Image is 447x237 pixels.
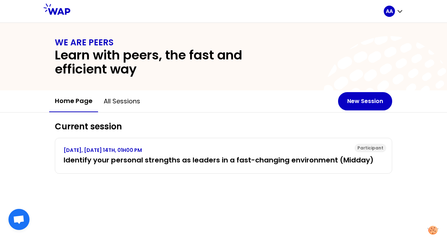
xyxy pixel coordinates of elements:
[8,209,30,230] div: Open chat
[55,121,392,132] h2: Current session
[64,147,383,154] p: [DATE], [DATE] 14TH, 01H00 PM
[386,8,393,15] p: AA
[55,48,291,76] h2: Learn with peers, the fast and efficient way
[64,147,383,165] a: [DATE], [DATE] 14TH, 01H00 PMIdentify your personal strengths as leaders in a fast-changing envir...
[49,90,98,112] button: Home page
[384,6,403,17] button: AA
[98,91,146,112] button: All sessions
[55,37,392,48] h1: WE ARE PEERS
[355,144,386,152] div: Participant
[64,155,383,165] h3: Identify your personal strengths as leaders in a fast-changing environment (Midday)
[338,92,392,110] button: New Session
